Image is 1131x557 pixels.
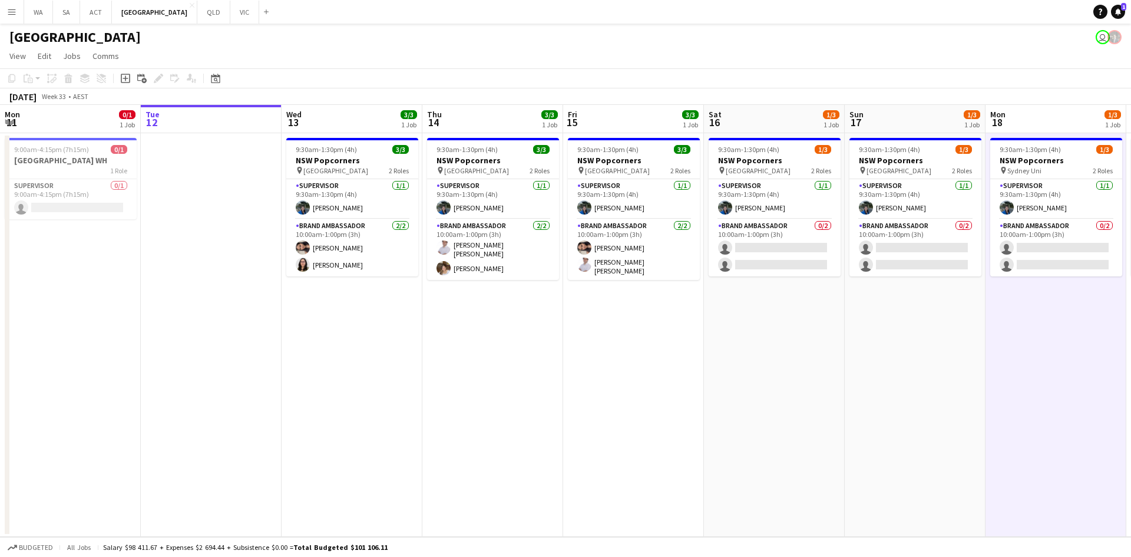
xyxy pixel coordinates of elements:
[566,116,577,129] span: 15
[1121,3,1126,11] span: 1
[674,145,690,154] span: 3/3
[824,120,839,129] div: 1 Job
[585,166,650,175] span: [GEOGRAPHIC_DATA]
[849,179,981,219] app-card-role: Supervisor1/19:30am-1:30pm (4h)[PERSON_NAME]
[709,138,841,276] app-job-card: 9:30am-1:30pm (4h)1/3NSW Popcorners [GEOGRAPHIC_DATA]2 RolesSupervisor1/19:30am-1:30pm (4h)[PERSO...
[303,166,368,175] span: [GEOGRAPHIC_DATA]
[427,155,559,166] h3: NSW Popcorners
[849,138,981,276] app-job-card: 9:30am-1:30pm (4h)1/3NSW Popcorners [GEOGRAPHIC_DATA]2 RolesSupervisor1/19:30am-1:30pm (4h)[PERSO...
[293,543,388,552] span: Total Budgeted $101 106.11
[33,48,56,64] a: Edit
[990,179,1122,219] app-card-role: Supervisor1/19:30am-1:30pm (4h)[PERSON_NAME]
[823,110,839,119] span: 1/3
[1096,30,1110,44] app-user-avatar: Declan Murray
[849,155,981,166] h3: NSW Popcorners
[990,219,1122,276] app-card-role: Brand Ambassador0/210:00am-1:00pm (3h)
[112,1,197,24] button: [GEOGRAPHIC_DATA]
[9,51,26,61] span: View
[859,145,920,154] span: 9:30am-1:30pm (4h)
[5,109,20,120] span: Mon
[849,219,981,276] app-card-role: Brand Ambassador0/210:00am-1:00pm (3h)
[58,48,85,64] a: Jobs
[1000,145,1061,154] span: 9:30am-1:30pm (4h)
[568,179,700,219] app-card-role: Supervisor1/19:30am-1:30pm (4h)[PERSON_NAME]
[815,145,831,154] span: 1/3
[427,219,559,280] app-card-role: Brand Ambassador2/210:00am-1:00pm (3h)[PERSON_NAME] [PERSON_NAME][PERSON_NAME]
[144,116,160,129] span: 12
[709,179,841,219] app-card-role: Supervisor1/19:30am-1:30pm (4h)[PERSON_NAME]
[427,138,559,280] app-job-card: 9:30am-1:30pm (4h)3/3NSW Popcorners [GEOGRAPHIC_DATA]2 RolesSupervisor1/19:30am-1:30pm (4h)[PERSO...
[9,91,37,103] div: [DATE]
[964,120,980,129] div: 1 Job
[541,110,558,119] span: 3/3
[53,1,80,24] button: SA
[5,48,31,64] a: View
[6,541,55,554] button: Budgeted
[92,51,119,61] span: Comms
[427,109,442,120] span: Thu
[952,166,972,175] span: 2 Roles
[1096,145,1113,154] span: 1/3
[9,28,141,46] h1: [GEOGRAPHIC_DATA]
[230,1,259,24] button: VIC
[568,138,700,280] app-job-card: 9:30am-1:30pm (4h)3/3NSW Popcorners [GEOGRAPHIC_DATA]2 RolesSupervisor1/19:30am-1:30pm (4h)[PERSO...
[1093,166,1113,175] span: 2 Roles
[110,166,127,175] span: 1 Role
[1104,110,1121,119] span: 1/3
[14,145,89,154] span: 9:00am-4:15pm (7h15m)
[849,109,864,120] span: Sun
[709,219,841,276] app-card-role: Brand Ambassador0/210:00am-1:00pm (3h)
[286,109,302,120] span: Wed
[530,166,550,175] span: 2 Roles
[568,109,577,120] span: Fri
[568,219,700,280] app-card-role: Brand Ambassador2/210:00am-1:00pm (3h)[PERSON_NAME][PERSON_NAME] [PERSON_NAME]
[1107,30,1122,44] app-user-avatar: Mauricio Torres Barquet
[444,166,509,175] span: [GEOGRAPHIC_DATA]
[286,179,418,219] app-card-role: Supervisor1/19:30am-1:30pm (4h)[PERSON_NAME]
[955,145,972,154] span: 1/3
[867,166,931,175] span: [GEOGRAPHIC_DATA]
[285,116,302,129] span: 13
[5,138,137,219] div: 9:00am-4:15pm (7h15m)0/1[GEOGRAPHIC_DATA] WH1 RoleSupervisor0/19:00am-4:15pm (7h15m)
[88,48,124,64] a: Comms
[286,155,418,166] h3: NSW Popcorners
[990,109,1006,120] span: Mon
[39,92,68,101] span: Week 33
[389,166,409,175] span: 2 Roles
[988,116,1006,129] span: 18
[436,145,498,154] span: 9:30am-1:30pm (4h)
[682,110,699,119] span: 3/3
[111,145,127,154] span: 0/1
[145,109,160,120] span: Tue
[5,179,137,219] app-card-role: Supervisor0/19:00am-4:15pm (7h15m)
[709,155,841,166] h3: NSW Popcorners
[286,219,418,276] app-card-role: Brand Ambassador2/210:00am-1:00pm (3h)[PERSON_NAME][PERSON_NAME]
[73,92,88,101] div: AEST
[718,145,779,154] span: 9:30am-1:30pm (4h)
[286,138,418,276] app-job-card: 9:30am-1:30pm (4h)3/3NSW Popcorners [GEOGRAPHIC_DATA]2 RolesSupervisor1/19:30am-1:30pm (4h)[PERSO...
[19,543,53,552] span: Budgeted
[990,155,1122,166] h3: NSW Popcorners
[964,110,980,119] span: 1/3
[709,109,722,120] span: Sat
[707,116,722,129] span: 16
[401,110,417,119] span: 3/3
[568,155,700,166] h3: NSW Popcorners
[65,543,93,552] span: All jobs
[427,179,559,219] app-card-role: Supervisor1/19:30am-1:30pm (4h)[PERSON_NAME]
[296,145,357,154] span: 9:30am-1:30pm (4h)
[103,543,388,552] div: Salary $98 411.67 + Expenses $2 694.44 + Subsistence $0.00 =
[392,145,409,154] span: 3/3
[670,166,690,175] span: 2 Roles
[1111,5,1125,19] a: 1
[1007,166,1041,175] span: Sydney Uni
[990,138,1122,276] app-job-card: 9:30am-1:30pm (4h)1/3NSW Popcorners Sydney Uni2 RolesSupervisor1/19:30am-1:30pm (4h)[PERSON_NAME]...
[1105,120,1120,129] div: 1 Job
[683,120,698,129] div: 1 Job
